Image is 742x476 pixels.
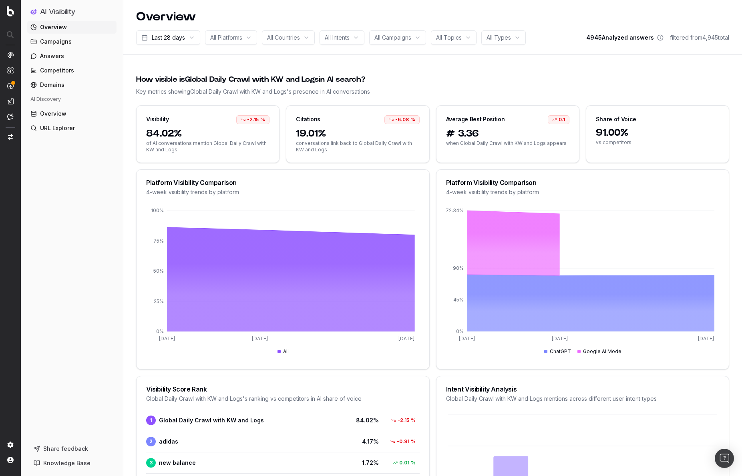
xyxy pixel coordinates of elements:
a: Answers [27,50,117,62]
span: All Countries [267,34,300,42]
span: % [411,417,416,424]
tspan: 45% [453,297,463,303]
a: Campaigns [27,35,117,48]
a: Knowledge Base [30,457,113,470]
img: Switch project [8,134,13,140]
a: Overview [27,107,117,120]
span: All Platforms [210,34,242,42]
div: All [277,348,289,355]
tspan: [DATE] [159,335,175,341]
div: AI Discovery [27,93,117,106]
span: vs competitors [596,139,719,146]
span: Knowledge Base [43,459,90,467]
div: 4-week visibility trends by platform [146,188,420,196]
span: 4945 Analyzed answers [586,34,654,42]
div: -6.08 [384,115,420,124]
img: Assist [7,113,14,120]
span: Overview [40,110,66,118]
span: % [411,460,416,466]
span: 3 [146,458,156,468]
div: Intent Visibility Analysis [446,386,720,392]
span: adidas [159,438,178,446]
div: Visibility Score Rank [146,386,420,392]
tspan: [DATE] [458,335,475,341]
span: of AI conversations mention Global Daily Crawl with KW and Logs [146,140,269,153]
div: -2.15 [387,416,420,424]
span: # 3.36 [446,127,569,140]
span: 19.01% [296,127,419,140]
div: Global Daily Crawl with KW and Logs mentions across different user intent types [446,395,720,403]
div: Share of Voice [596,115,636,123]
img: Activation [7,82,14,89]
img: Botify logo [7,6,14,16]
span: All Campaigns [374,34,411,42]
span: filtered from 4,945 total [670,34,729,42]
tspan: 100% [151,207,164,213]
tspan: 25% [154,298,164,304]
div: 4-week visibility trends by platform [446,188,720,196]
div: Visibility [146,115,169,123]
tspan: [DATE] [252,335,268,341]
a: URL Explorer [27,122,117,135]
div: Open Intercom Messenger [715,449,734,468]
tspan: 90% [452,265,463,271]
a: Competitors [27,64,117,77]
span: 1.72 % [347,459,379,467]
div: 0.1 [548,115,569,124]
tspan: 0% [456,328,463,334]
span: Share feedback [43,445,88,453]
span: Campaigns [40,38,72,46]
img: My account [7,457,14,463]
tspan: [DATE] [698,335,714,341]
div: Global Daily Crawl with KW and Logs 's ranking vs competitors in AI share of voice [146,395,420,403]
span: 1 [146,416,156,425]
img: Studio [7,98,14,104]
button: AI Visibility [30,6,113,18]
img: Analytics [7,52,14,58]
div: Platform Visibility Comparison [446,179,720,186]
span: Global Daily Crawl with KW and Logs [159,416,264,424]
img: Setting [7,442,14,448]
tspan: [DATE] [398,335,414,341]
tspan: 0% [156,328,164,334]
a: Domains [27,78,117,91]
span: Answers [40,52,64,60]
span: 91.00% [596,127,719,139]
h1: AI Visibility [40,8,75,16]
span: Overview [40,23,67,31]
img: Intelligence [7,67,14,74]
div: Average Best Position [446,115,505,123]
span: All Intents [325,34,350,42]
span: 2 [146,437,156,446]
tspan: 75% [153,238,164,244]
span: All Topics [436,34,462,42]
div: 0.01 [389,459,420,467]
span: 4.17 % [347,438,379,446]
div: How visible is Global Daily Crawl with KW and Logs in AI search? [136,74,729,85]
span: conversations link back to Global Daily Crawl with KW and Logs [296,140,419,153]
span: % [410,116,415,123]
div: -2.15 [236,115,269,124]
span: % [411,438,416,445]
div: Platform Visibility Comparison [146,179,420,186]
span: when Global Daily Crawl with KW and Logs appears [446,140,569,147]
tspan: [DATE] [551,335,567,341]
div: Citations [296,115,320,123]
div: ChatGPT [544,348,571,355]
span: 84.02 % [347,416,379,424]
div: -0.91 [386,438,420,446]
span: 84.02% [146,127,269,140]
div: Google AI Mode [577,348,621,355]
h1: Overview [136,10,196,24]
button: Share feedback [30,442,113,455]
span: % [260,116,265,123]
span: Domains [40,81,64,89]
span: Competitors [40,66,74,74]
span: new balance [159,459,196,467]
a: Overview [27,21,117,34]
span: URL Explorer [40,124,75,132]
tspan: 172.34% [443,207,463,213]
div: Key metrics showing Global Daily Crawl with KW and Logs 's presence in AI conversations [136,88,729,96]
tspan: 50% [153,268,164,274]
